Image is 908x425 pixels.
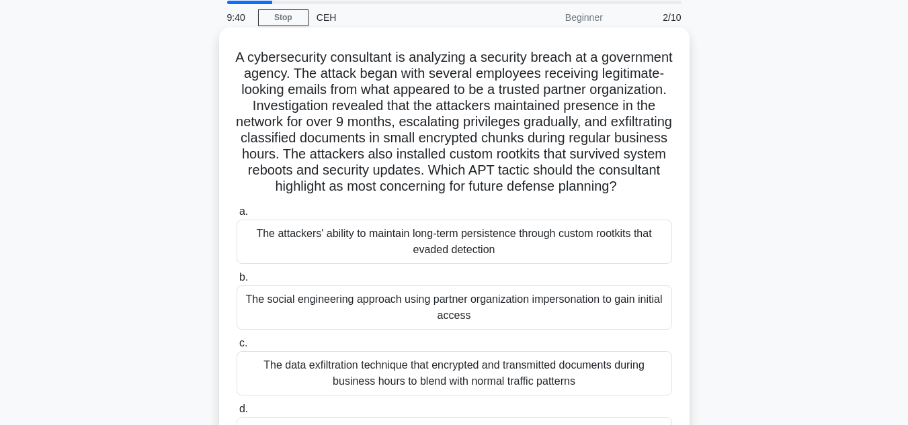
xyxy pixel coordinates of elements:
span: a. [239,205,248,217]
a: Stop [258,9,308,26]
div: CEH [308,4,493,31]
span: d. [239,403,248,414]
div: The social engineering approach using partner organization impersonation to gain initial access [237,285,672,330]
div: The data exfiltration technique that encrypted and transmitted documents during business hours to... [237,351,672,395]
div: 9:40 [219,4,258,31]
h5: A cybersecurity consultant is analyzing a security breach at a government agency. The attack bega... [235,49,673,195]
div: 2/10 [611,4,690,31]
span: b. [239,271,248,283]
span: c. [239,337,247,348]
div: The attackers' ability to maintain long-term persistence through custom rootkits that evaded dete... [237,220,672,264]
div: Beginner [493,4,611,31]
